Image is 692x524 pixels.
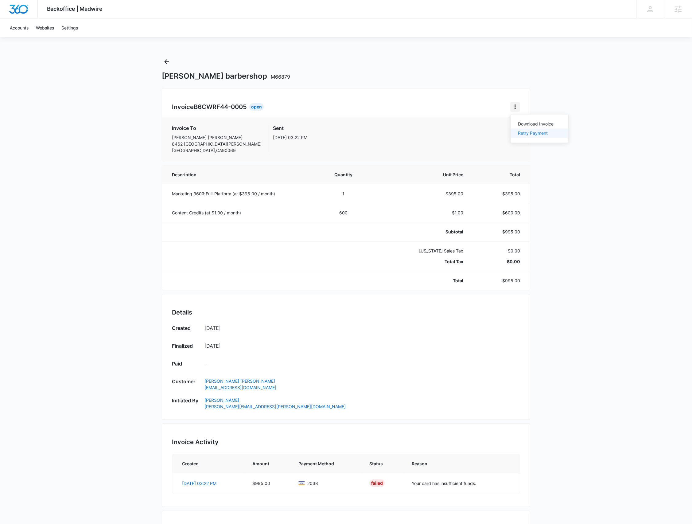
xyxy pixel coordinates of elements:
[204,360,520,367] p: -
[172,342,198,351] h3: Finalized
[162,72,290,81] h1: [PERSON_NAME] barbershop
[172,360,198,369] h3: Paid
[172,102,249,111] h2: Invoice
[162,57,172,67] button: Back
[58,18,82,37] a: Settings
[172,209,308,216] p: Content Credits (at $1.00 / month)
[32,18,58,37] a: Websites
[510,102,520,112] button: Home
[518,131,554,135] div: Retry Payment
[379,229,463,235] p: Subtotal
[379,277,463,284] p: Total
[511,119,568,129] button: Download Invoice
[379,171,463,178] span: Unit Price
[172,397,198,407] h3: Initiated By
[273,124,307,132] h3: Sent
[271,74,290,80] span: M66879
[172,308,520,317] h2: Details
[47,6,103,12] span: Backoffice | Madwire
[172,171,308,178] span: Description
[204,397,520,410] a: [PERSON_NAME][PERSON_NAME][EMAIL_ADDRESS][PERSON_NAME][DOMAIN_NAME]
[298,460,355,467] span: Payment Method
[478,248,520,254] p: $0.00
[249,103,264,111] div: Open
[379,190,463,197] p: $395.00
[511,129,568,138] button: Retry Payment
[478,277,520,284] p: $995.00
[316,203,371,222] td: 600
[172,124,262,132] h3: Invoice To
[194,103,247,111] span: B6CWRF44-0005
[412,460,510,467] span: Reason
[379,258,463,265] p: Total Tax
[6,18,32,37] a: Accounts
[252,460,284,467] span: Amount
[369,460,397,467] span: Status
[478,258,520,265] p: $0.00
[273,134,307,141] p: [DATE] 03:22 PM
[172,134,262,154] p: [PERSON_NAME] [PERSON_NAME] 8462 [GEOGRAPHIC_DATA][PERSON_NAME] [GEOGRAPHIC_DATA] , CA 90069
[204,342,520,350] p: [DATE]
[478,171,520,178] span: Total
[182,481,216,486] a: [DATE] 03:22 PM
[245,473,291,493] td: $995.00
[323,171,364,178] span: Quantity
[182,460,238,467] span: Created
[518,121,554,127] a: Download Invoice
[172,190,308,197] p: Marketing 360® Full-Platform (at $395.00 / month)
[478,190,520,197] p: $395.00
[369,479,385,487] div: Failed
[379,248,463,254] p: [US_STATE] Sales Tax
[478,209,520,216] p: $600.00
[379,209,463,216] p: $1.00
[307,480,318,487] span: Visa ending with
[316,184,371,203] td: 1
[172,437,520,447] h2: Invoice Activity
[172,378,198,388] h3: Customer
[405,473,520,493] td: Your card has insufficient funds.
[172,324,198,334] h3: Created
[478,229,520,235] p: $995.00
[204,324,520,332] p: [DATE]
[204,378,520,391] a: [PERSON_NAME] [PERSON_NAME][EMAIL_ADDRESS][DOMAIN_NAME]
